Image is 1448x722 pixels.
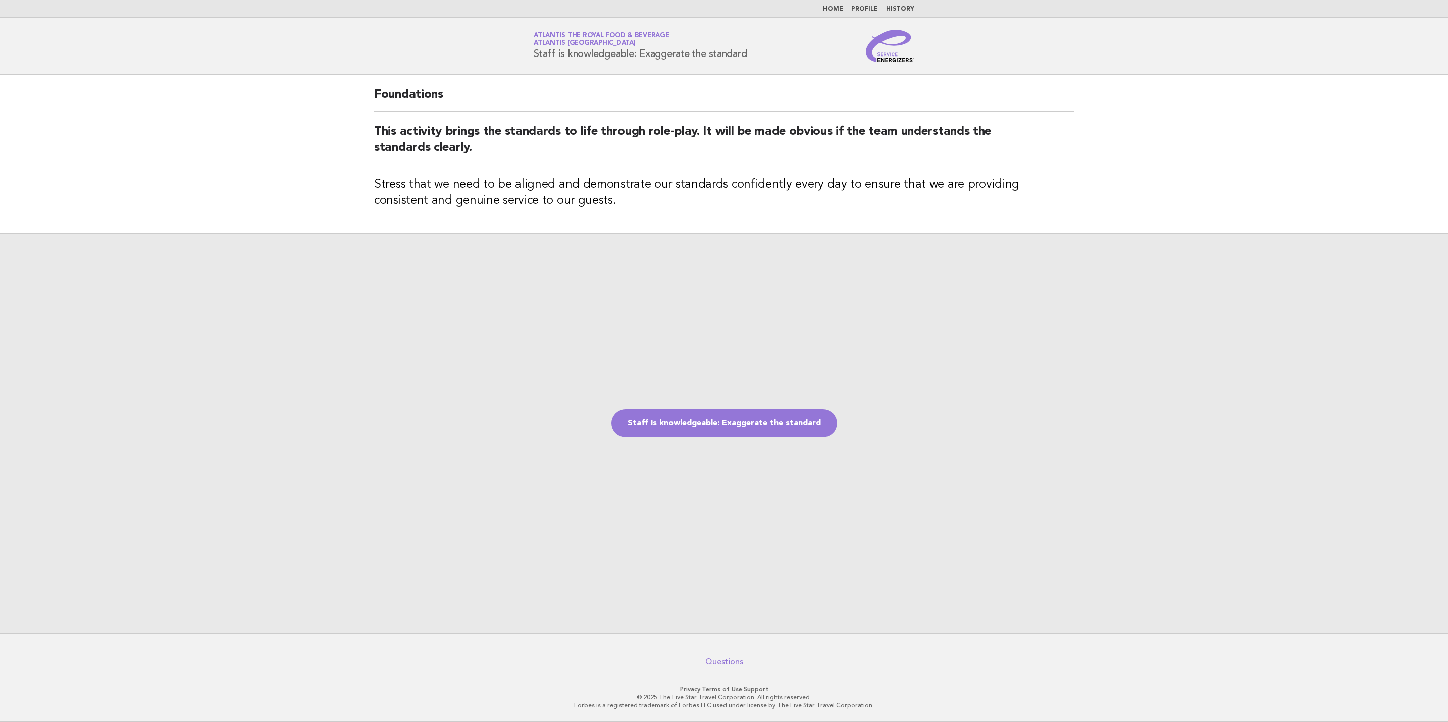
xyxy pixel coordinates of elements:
[415,693,1033,701] p: © 2025 The Five Star Travel Corporation. All rights reserved.
[611,409,837,437] a: Staff is knowledgeable: Exaggerate the standard
[866,30,914,62] img: Service Energizers
[705,657,743,667] a: Questions
[374,87,1074,112] h2: Foundations
[886,6,914,12] a: History
[534,40,636,47] span: Atlantis [GEOGRAPHIC_DATA]
[415,685,1033,693] p: · ·
[851,6,878,12] a: Profile
[374,124,1074,164] h2: This activity brings the standards to life through role-play. It will be made obvious if the team...
[823,6,843,12] a: Home
[374,177,1074,209] h3: Stress that we need to be aligned and demonstrate our standards confidently every day to ensure t...
[415,701,1033,709] p: Forbes is a registered trademark of Forbes LLC used under license by The Five Star Travel Corpora...
[744,686,768,693] a: Support
[702,686,742,693] a: Terms of Use
[534,33,747,59] h1: Staff is knowledgeable: Exaggerate the standard
[680,686,700,693] a: Privacy
[534,32,669,46] a: Atlantis the Royal Food & BeverageAtlantis [GEOGRAPHIC_DATA]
